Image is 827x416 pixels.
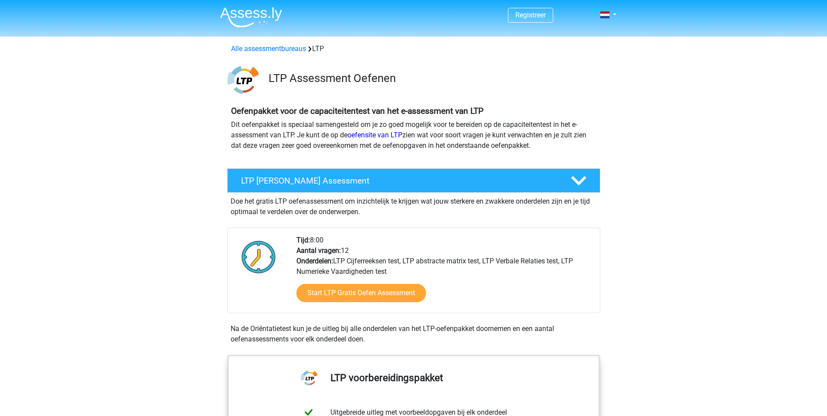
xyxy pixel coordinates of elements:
[228,65,259,95] img: ltp.png
[224,168,604,193] a: LTP [PERSON_NAME] Assessment
[228,44,600,54] div: LTP
[296,257,333,265] b: Onderdelen:
[269,72,593,85] h3: LTP Assessment Oefenen
[237,235,281,279] img: Klok
[231,106,483,116] b: Oefenpakket voor de capaciteitentest van het e-assessment van LTP
[296,284,426,302] a: Start LTP Gratis Oefen Assessment
[241,176,557,186] h4: LTP [PERSON_NAME] Assessment
[290,235,599,313] div: 8:00 12 LTP Cijferreeksen test, LTP abstracte matrix test, LTP Verbale Relaties test, LTP Numerie...
[231,44,306,53] a: Alle assessmentbureaus
[227,193,600,217] div: Doe het gratis LTP oefenassessment om inzichtelijk te krijgen wat jouw sterkere en zwakkere onder...
[347,131,402,139] a: oefensite van LTP
[296,236,310,244] b: Tijd:
[231,119,596,151] p: Dit oefenpakket is speciaal samengesteld om je zo goed mogelijk voor te bereiden op de capaciteit...
[296,246,341,255] b: Aantal vragen:
[515,11,546,19] a: Registreer
[227,324,600,344] div: Na de Oriëntatietest kun je de uitleg bij alle onderdelen van het LTP-oefenpakket doornemen en ee...
[220,7,282,27] img: Assessly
